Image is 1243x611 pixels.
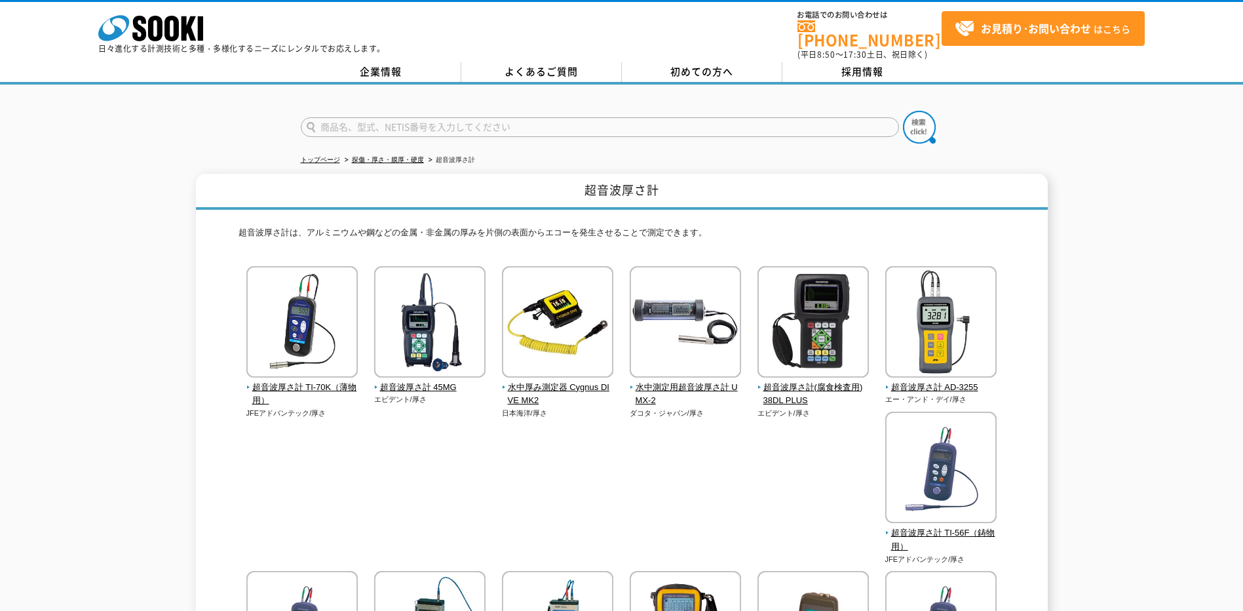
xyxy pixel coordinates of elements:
[374,394,486,405] p: エビデント/厚さ
[885,266,997,381] img: 超音波厚さ計 AD-3255
[502,381,614,408] span: 水中厚み測定器 Cygnus DIVE MK2
[885,514,997,553] a: 超音波厚さ計 TI-56F（鋳物用）
[885,381,997,395] span: 超音波厚さ計 AD-3255
[885,526,997,554] span: 超音波厚さ計 TI-56F（鋳物用）
[502,368,614,408] a: 水中厚み測定器 Cygnus DIVE MK2
[301,156,340,163] a: トップページ
[461,62,622,82] a: よくあるご質問
[246,381,358,408] span: 超音波厚さ計 TI-70K（薄物用）
[955,19,1130,39] span: はこちら
[630,381,742,408] span: 水中測定用超音波厚さ計 UMX-2
[797,11,942,19] span: お電話でのお問い合わせは
[885,368,997,395] a: 超音波厚さ計 AD-3255
[374,368,486,395] a: 超音波厚さ計 45MG
[301,117,899,137] input: 商品名、型式、NETIS番号を入力してください
[246,408,358,419] p: JFEアドバンテック/厚さ
[622,62,782,82] a: 初めての方へ
[352,156,424,163] a: 探傷・厚さ・膜厚・硬度
[502,266,613,381] img: 水中厚み測定器 Cygnus DIVE MK2
[903,111,936,144] img: btn_search.png
[630,368,742,408] a: 水中測定用超音波厚さ計 UMX-2
[797,20,942,47] a: [PHONE_NUMBER]
[426,153,475,167] li: 超音波厚さ計
[196,174,1048,210] h1: 超音波厚さ計
[757,266,869,381] img: 超音波厚さ計(腐食検査用) 38DL PLUS
[670,64,733,79] span: 初めての方へ
[246,266,358,381] img: 超音波厚さ計 TI-70K（薄物用）
[98,45,385,52] p: 日々進化する計測技術と多種・多様化するニーズにレンタルでお応えします。
[239,226,1005,246] p: 超音波厚さ計は、アルミニウムや鋼などの金属・非金属の厚みを片側の表面からエコーを発生させることで測定できます。
[797,49,927,60] span: (平日 ～ 土日、祝日除く)
[301,62,461,82] a: 企業情報
[843,49,867,60] span: 17:30
[782,62,943,82] a: 採用情報
[942,11,1145,46] a: お見積り･お問い合わせはこちら
[757,368,870,408] a: 超音波厚さ計(腐食検査用) 38DL PLUS
[885,412,997,526] img: 超音波厚さ計 TI-56F（鋳物用）
[757,381,870,408] span: 超音波厚さ計(腐食検査用) 38DL PLUS
[374,266,486,381] img: 超音波厚さ計 45MG
[757,408,870,419] p: エビデント/厚さ
[885,554,997,565] p: JFEアドバンテック/厚さ
[630,408,742,419] p: ダコタ・ジャパン/厚さ
[981,20,1091,36] strong: お見積り･お問い合わせ
[817,49,835,60] span: 8:50
[502,408,614,419] p: 日本海洋/厚さ
[630,266,741,381] img: 水中測定用超音波厚さ計 UMX-2
[374,381,486,395] span: 超音波厚さ計 45MG
[246,368,358,408] a: 超音波厚さ計 TI-70K（薄物用）
[885,394,997,405] p: エー・アンド・デイ/厚さ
